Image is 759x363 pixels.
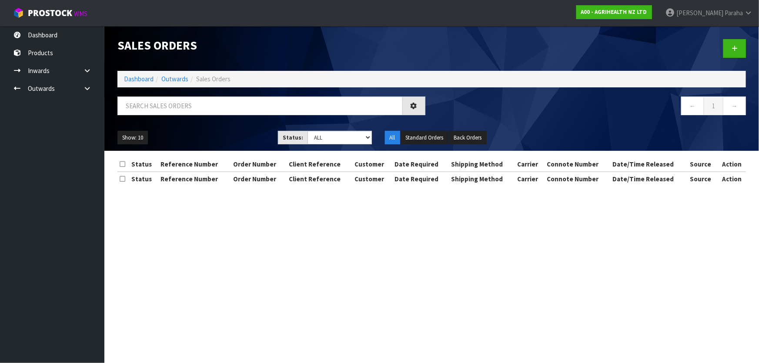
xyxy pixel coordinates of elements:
[161,75,188,83] a: Outwards
[676,9,723,17] span: [PERSON_NAME]
[725,9,743,17] span: Paraha
[117,39,425,52] h1: Sales Orders
[515,157,545,171] th: Carrier
[385,131,400,145] button: All
[449,157,515,171] th: Shipping Method
[117,97,403,115] input: Search sales orders
[449,131,487,145] button: Back Orders
[688,172,718,186] th: Source
[231,157,287,171] th: Order Number
[352,172,392,186] th: Customer
[13,7,24,18] img: cube-alt.png
[196,75,231,83] span: Sales Orders
[287,157,353,171] th: Client Reference
[581,8,647,16] strong: A00 - AGRIHEALTH NZ LTD
[611,172,688,186] th: Date/Time Released
[688,157,718,171] th: Source
[28,7,72,19] span: ProStock
[287,172,353,186] th: Client Reference
[718,172,746,186] th: Action
[392,172,449,186] th: Date Required
[392,157,449,171] th: Date Required
[124,75,154,83] a: Dashboard
[704,97,723,115] a: 1
[158,172,231,186] th: Reference Number
[545,157,611,171] th: Connote Number
[545,172,611,186] th: Connote Number
[129,157,158,171] th: Status
[515,172,545,186] th: Carrier
[576,5,652,19] a: A00 - AGRIHEALTH NZ LTD
[723,97,746,115] a: →
[681,97,704,115] a: ←
[718,157,746,171] th: Action
[401,131,448,145] button: Standard Orders
[611,157,688,171] th: Date/Time Released
[129,172,158,186] th: Status
[231,172,287,186] th: Order Number
[158,157,231,171] th: Reference Number
[352,157,392,171] th: Customer
[438,97,746,118] nav: Page navigation
[449,172,515,186] th: Shipping Method
[74,10,87,18] small: WMS
[283,134,303,141] strong: Status:
[117,131,148,145] button: Show: 10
